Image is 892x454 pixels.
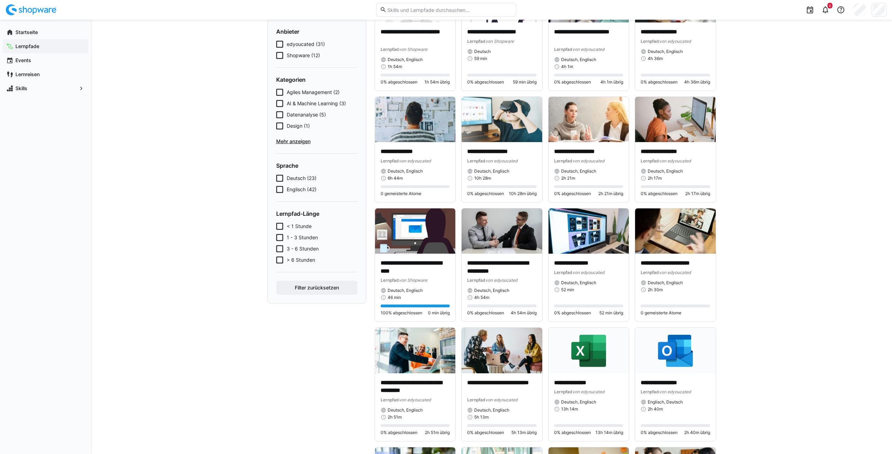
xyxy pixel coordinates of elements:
[462,208,542,254] img: image
[467,79,504,85] span: 0% abgeschlossen
[549,328,629,373] img: image
[648,49,683,54] span: Deutsch, Englisch
[648,280,683,286] span: Deutsch, Englisch
[635,328,716,373] img: image
[381,47,399,52] span: Lernpfad
[388,57,423,62] span: Deutsch, Englisch
[381,397,399,402] span: Lernpfad
[375,97,456,142] img: image
[511,430,537,435] span: 5h 13m übrig
[561,399,596,405] span: Deutsch, Englisch
[399,397,431,402] span: von edyoucated
[287,52,320,59] span: Shopware (12)
[388,175,403,181] span: 6h 44m
[381,278,399,283] span: Lernpfad
[467,397,485,402] span: Lernpfad
[641,270,659,275] span: Lernpfad
[388,414,402,420] span: 2h 51m
[641,158,659,163] span: Lernpfad
[287,186,316,193] span: Englisch (42)
[424,79,450,85] span: 1h 54m übrig
[635,208,716,254] img: image
[467,310,504,316] span: 0% abgeschlossen
[474,49,491,54] span: Deutsch
[287,111,326,118] span: Datenanalyse (5)
[561,280,596,286] span: Deutsch, Englisch
[381,430,417,435] span: 0% abgeschlossen
[375,328,456,373] img: image
[399,158,431,163] span: von edyoucated
[554,310,591,316] span: 0% abgeschlossen
[572,389,604,394] span: von edyoucated
[659,389,691,394] span: von edyoucated
[467,39,485,44] span: Lernpfad
[474,407,509,413] span: Deutsch, Englisch
[462,328,542,373] img: image
[381,79,417,85] span: 0% abgeschlossen
[554,270,572,275] span: Lernpfad
[276,281,358,295] button: Filter zurücksetzen
[388,288,423,293] span: Deutsch, Englisch
[554,191,591,196] span: 0% abgeschlossen
[685,191,710,196] span: 2h 17m übrig
[684,79,710,85] span: 4h 36m übrig
[287,245,319,252] span: 3 - 6 Stunden
[381,191,421,196] span: 0 gemeisterte Atome
[648,168,683,174] span: Deutsch, Englisch
[428,310,450,316] span: 0 min übrig
[648,175,662,181] span: 2h 17m
[641,39,659,44] span: Lernpfad
[572,47,604,52] span: von edyoucated
[572,158,604,163] span: von edyoucated
[276,76,358,83] h4: Kategorien
[287,100,346,107] span: AI & Machine Learning (3)
[511,310,537,316] span: 4h 54m übrig
[425,430,450,435] span: 2h 51m übrig
[287,256,315,263] span: > 6 Stunden
[474,295,489,300] span: 4h 54m
[462,97,542,142] img: image
[554,158,572,163] span: Lernpfad
[276,28,358,35] h4: Anbieter
[287,234,318,241] span: 1 - 3 Stunden
[513,79,537,85] span: 59 min übrig
[467,430,504,435] span: 0% abgeschlossen
[381,310,422,316] span: 100% abgeschlossen
[399,278,427,283] span: von Shopware
[485,278,517,283] span: von edyoucated
[641,79,677,85] span: 0% abgeschlossen
[294,284,340,291] span: Filter zurücksetzen
[474,175,491,181] span: 10h 28m
[467,278,485,283] span: Lernpfad
[641,310,681,316] span: 0 gemeisterte Atome
[276,162,358,169] h4: Sprache
[600,79,623,85] span: 4h 1m übrig
[287,41,325,48] span: edyoucated (31)
[474,168,509,174] span: Deutsch, Englisch
[485,39,514,44] span: von Shopware
[388,64,402,69] span: 1h 54m
[561,406,578,412] span: 13h 14m
[641,191,677,196] span: 0% abgeschlossen
[684,430,710,435] span: 2h 40m übrig
[561,168,596,174] span: Deutsch, Englisch
[829,4,831,8] span: 8
[381,158,399,163] span: Lernpfad
[276,210,358,217] h4: Lernpfad-Länge
[561,57,596,62] span: Deutsch, Englisch
[509,191,537,196] span: 10h 28m übrig
[467,191,504,196] span: 0% abgeschlossen
[375,208,456,254] img: image
[561,175,575,181] span: 2h 21m
[485,158,517,163] span: von edyoucated
[554,47,572,52] span: Lernpfad
[549,208,629,254] img: image
[635,97,716,142] img: image
[641,430,677,435] span: 0% abgeschlossen
[287,175,316,182] span: Deutsch (23)
[474,56,487,61] span: 59 min
[641,389,659,394] span: Lernpfad
[648,406,663,412] span: 2h 40m
[659,39,691,44] span: von edyoucated
[399,47,427,52] span: von Shopware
